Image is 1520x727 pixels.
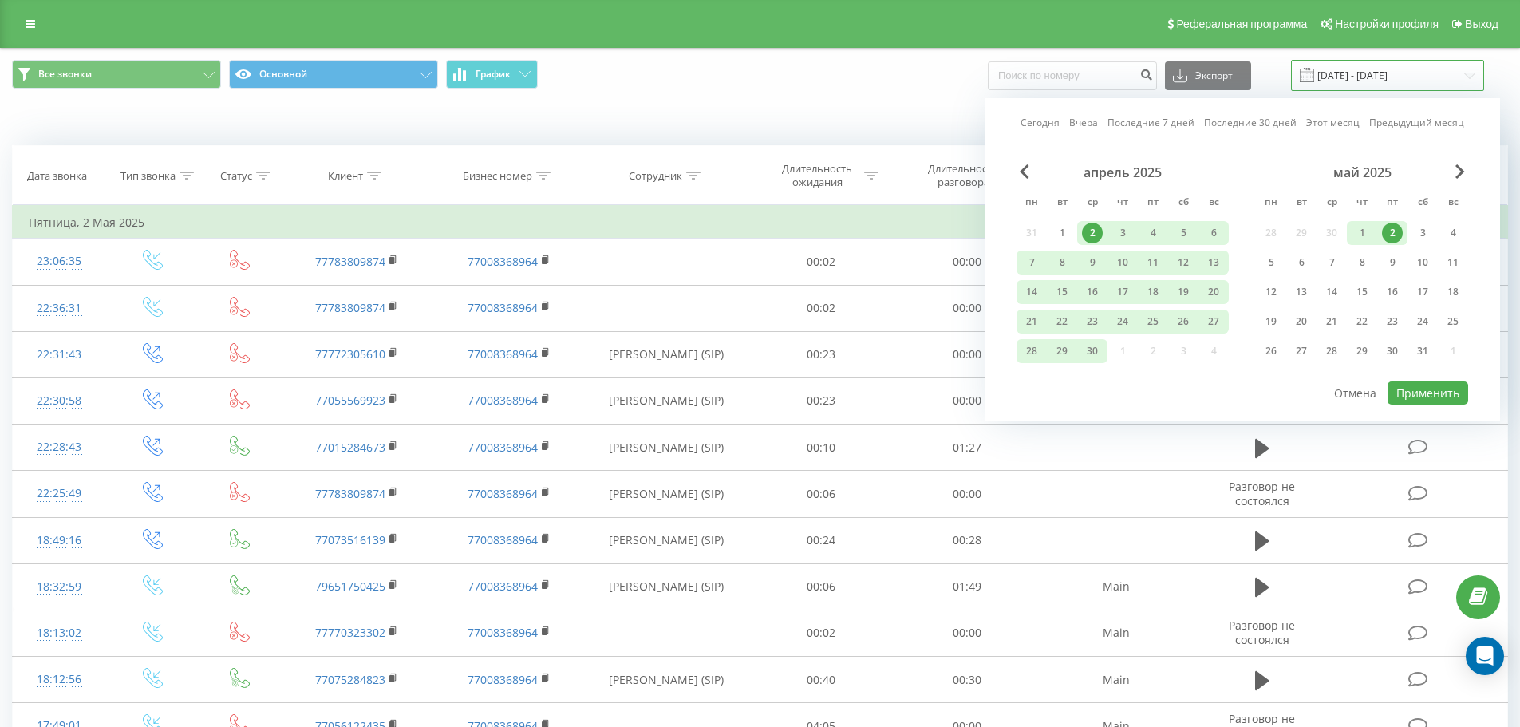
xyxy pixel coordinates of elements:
div: 22:30:58 [29,385,90,417]
div: пт 11 апр. 2025 г. [1138,251,1168,275]
div: 22:28:43 [29,432,90,463]
div: Дата звонка [27,169,87,183]
div: вс 20 апр. 2025 г. [1198,280,1229,304]
td: 00:24 [748,517,894,563]
div: вс 6 апр. 2025 г. [1198,221,1229,245]
td: Main [1040,563,1191,610]
span: Выход [1465,18,1498,30]
div: Сотрудник [629,169,682,183]
div: апрель 2025 [1017,164,1229,180]
button: Основной [229,60,438,89]
div: пт 18 апр. 2025 г. [1138,280,1168,304]
div: пн 14 апр. 2025 г. [1017,280,1047,304]
div: 14 [1021,282,1042,302]
a: Этот месяц [1306,115,1360,130]
div: вс 4 мая 2025 г. [1438,221,1468,245]
div: ср 28 мая 2025 г. [1317,339,1347,363]
a: Вчера [1069,115,1098,130]
button: Экспорт [1165,61,1251,90]
td: 00:00 [894,239,1040,285]
button: Все звонки [12,60,221,89]
a: 77770323302 [315,625,385,640]
div: 28 [1321,341,1342,362]
div: пт 9 мая 2025 г. [1377,251,1407,275]
abbr: четверг [1350,192,1374,215]
div: вт 20 мая 2025 г. [1286,310,1317,334]
div: 1 [1052,223,1072,243]
td: [PERSON_NAME] (SIP) [585,657,748,703]
a: 77015284673 [315,440,385,455]
abbr: среда [1320,192,1344,215]
div: Длительность разговора [921,162,1006,189]
a: 77008368964 [468,625,538,640]
a: 77073516139 [315,532,385,547]
a: 77008368964 [468,579,538,594]
td: [PERSON_NAME] (SIP) [585,471,748,517]
div: 6 [1291,252,1312,273]
div: 20 [1203,282,1224,302]
div: пн 28 апр. 2025 г. [1017,339,1047,363]
abbr: воскресенье [1202,192,1226,215]
div: Open Intercom Messenger [1466,637,1504,675]
span: Next Month [1455,164,1465,179]
div: Бизнес номер [463,169,532,183]
span: Разговор не состоялся [1229,618,1295,647]
div: 22 [1052,311,1072,332]
div: 2 [1082,223,1103,243]
div: 30 [1382,341,1403,362]
div: чт 17 апр. 2025 г. [1107,280,1138,304]
div: 19 [1261,311,1281,332]
div: 7 [1321,252,1342,273]
div: пн 26 мая 2025 г. [1256,339,1286,363]
a: 77783809874 [315,486,385,501]
div: 5 [1261,252,1281,273]
div: 22:25:49 [29,478,90,509]
abbr: среда [1080,192,1104,215]
div: чт 29 мая 2025 г. [1347,339,1377,363]
div: ср 7 мая 2025 г. [1317,251,1347,275]
abbr: воскресенье [1441,192,1465,215]
a: Последние 7 дней [1107,115,1194,130]
div: пт 25 апр. 2025 г. [1138,310,1168,334]
button: График [446,60,538,89]
div: вт 1 апр. 2025 г. [1047,221,1077,245]
div: 8 [1052,252,1072,273]
div: 3 [1412,223,1433,243]
div: 23:06:35 [29,246,90,277]
div: Клиент [328,169,363,183]
div: вс 27 апр. 2025 г. [1198,310,1229,334]
div: сб 12 апр. 2025 г. [1168,251,1198,275]
div: 25 [1443,311,1463,332]
td: [PERSON_NAME] (SIP) [585,517,748,563]
div: 17 [1112,282,1133,302]
div: сб 26 апр. 2025 г. [1168,310,1198,334]
td: [PERSON_NAME] (SIP) [585,377,748,424]
div: 30 [1082,341,1103,362]
div: 18:49:16 [29,525,90,556]
abbr: понедельник [1020,192,1044,215]
div: 26 [1173,311,1194,332]
a: 77075284823 [315,672,385,687]
div: 8 [1352,252,1372,273]
td: 00:00 [894,610,1040,656]
span: Previous Month [1020,164,1029,179]
div: 13 [1203,252,1224,273]
div: ср 2 апр. 2025 г. [1077,221,1107,245]
a: Сегодня [1021,115,1060,130]
div: 27 [1291,341,1312,362]
div: 18:12:56 [29,664,90,695]
div: чт 3 апр. 2025 г. [1107,221,1138,245]
div: 18 [1143,282,1163,302]
span: Все звонки [38,68,92,81]
div: вс 13 апр. 2025 г. [1198,251,1229,275]
div: пт 23 мая 2025 г. [1377,310,1407,334]
div: 31 [1412,341,1433,362]
div: вс 18 мая 2025 г. [1438,280,1468,304]
div: 22:31:43 [29,339,90,370]
button: Применить [1388,381,1468,405]
div: 23 [1082,311,1103,332]
td: 00:00 [894,285,1040,331]
div: 22:36:31 [29,293,90,324]
td: 00:40 [748,657,894,703]
div: вт 8 апр. 2025 г. [1047,251,1077,275]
